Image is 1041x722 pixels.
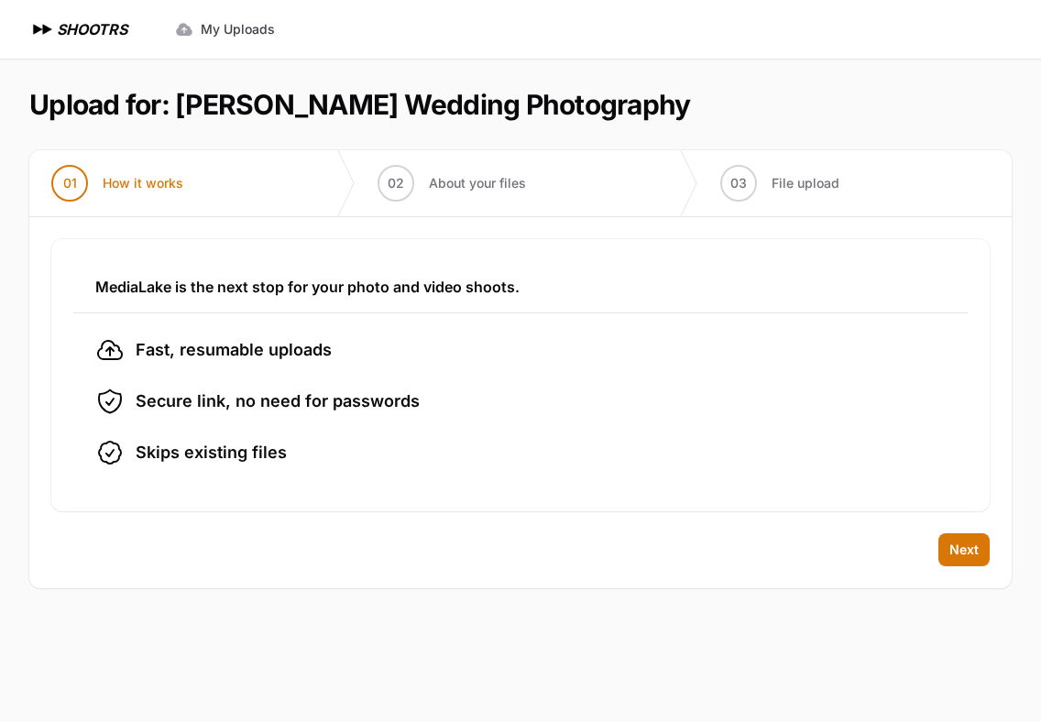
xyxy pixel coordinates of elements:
[730,174,747,192] span: 03
[388,174,404,192] span: 02
[164,13,286,46] a: My Uploads
[698,150,861,216] button: 03 File upload
[103,174,183,192] span: How it works
[949,541,979,559] span: Next
[136,337,332,363] span: Fast, resumable uploads
[29,18,127,40] a: SHOOTRS SHOOTRS
[136,388,420,414] span: Secure link, no need for passwords
[136,440,287,465] span: Skips existing files
[772,174,839,192] span: File upload
[201,20,275,38] span: My Uploads
[356,150,548,216] button: 02 About your files
[29,18,57,40] img: SHOOTRS
[63,174,77,192] span: 01
[29,88,690,121] h1: Upload for: [PERSON_NAME] Wedding Photography
[29,150,205,216] button: 01 How it works
[57,18,127,40] h1: SHOOTRS
[938,533,990,566] button: Next
[95,276,946,298] h3: MediaLake is the next stop for your photo and video shoots.
[429,174,526,192] span: About your files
